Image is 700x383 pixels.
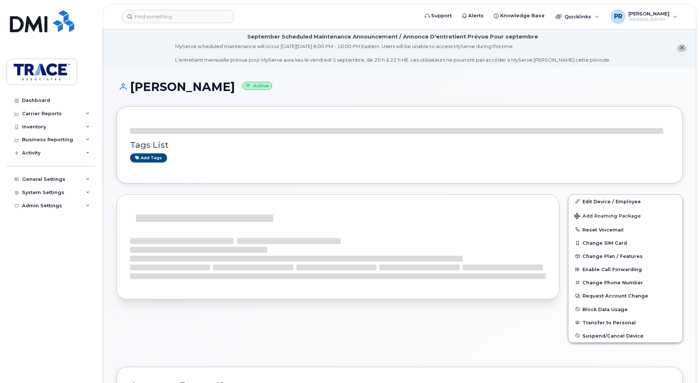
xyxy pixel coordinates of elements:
[569,249,682,263] button: Change Plan / Features
[569,289,682,302] button: Request Account Change
[569,263,682,276] button: Enable Call Forwarding
[582,267,642,272] span: Enable Call Forwarding
[582,253,643,259] span: Change Plan / Features
[569,208,682,223] button: Add Roaming Package
[569,236,682,249] button: Change SIM Card
[116,80,683,93] h1: [PERSON_NAME]
[677,44,686,52] button: close notification
[574,213,641,220] span: Add Roaming Package
[569,316,682,329] button: Transfer to Personal
[569,303,682,316] button: Block Data Usage
[130,141,669,150] h3: Tags List
[130,153,167,163] a: Add tags
[569,223,682,236] button: Reset Voicemail
[247,33,538,41] div: September Scheduled Maintenance Announcement / Annonce D'entretient Prévue Pour septembre
[582,333,643,338] span: Suspend/Cancel Device
[242,82,272,90] small: Active
[175,43,610,63] div: MyServe scheduled maintenance will occur [DATE][DATE] 8:00 PM - 10:00 PM Eastern. Users will be u...
[569,276,682,289] button: Change Phone Number
[569,329,682,342] button: Suspend/Cancel Device
[569,195,682,208] a: Edit Device / Employee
